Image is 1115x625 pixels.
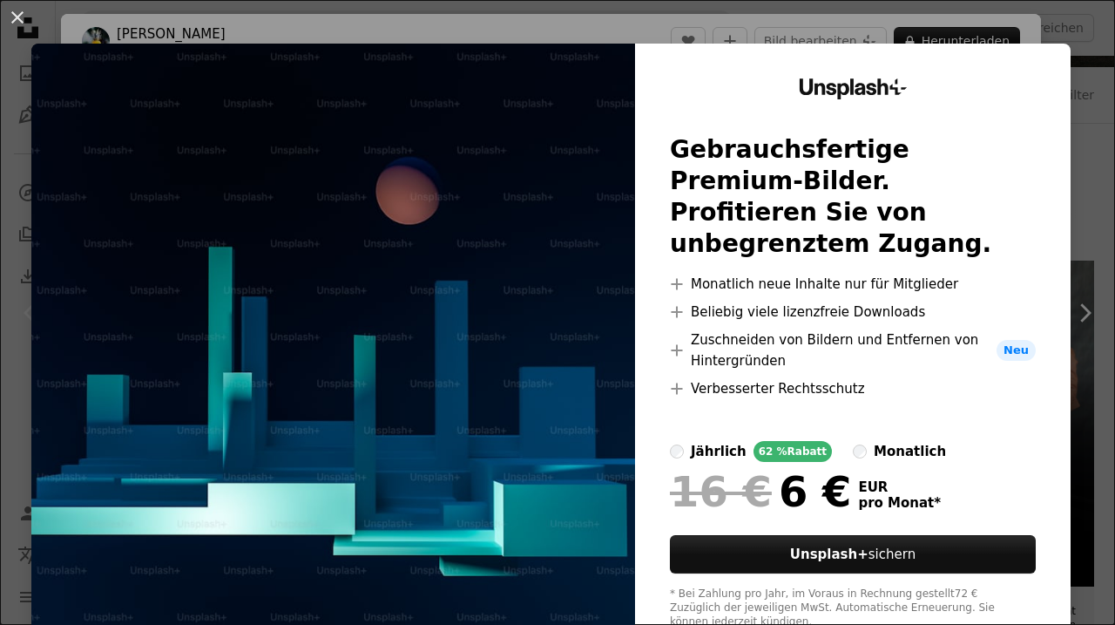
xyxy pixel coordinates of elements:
[670,469,772,514] span: 16 €
[753,441,832,462] div: 62 % Rabatt
[670,445,684,459] input: jährlich62 %Rabatt
[858,495,941,511] span: pro Monat *
[853,445,867,459] input: monatlich
[670,329,1036,371] li: Zuschneiden von Bildern und Entfernen von Hintergründen
[670,535,1036,574] button: Unsplash+sichern
[997,340,1036,361] span: Neu
[691,441,747,462] div: jährlich
[670,469,851,514] div: 6 €
[670,134,1036,260] h2: Gebrauchsfertige Premium-Bilder. Profitieren Sie von unbegrenztem Zugang.
[670,274,1036,295] li: Monatlich neue Inhalte nur für Mitglieder
[858,479,941,495] span: EUR
[670,378,1036,399] li: Verbesserter Rechtsschutz
[790,547,868,562] strong: Unsplash+
[670,302,1036,323] li: Beliebig viele lizenzfreie Downloads
[874,441,946,462] div: monatlich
